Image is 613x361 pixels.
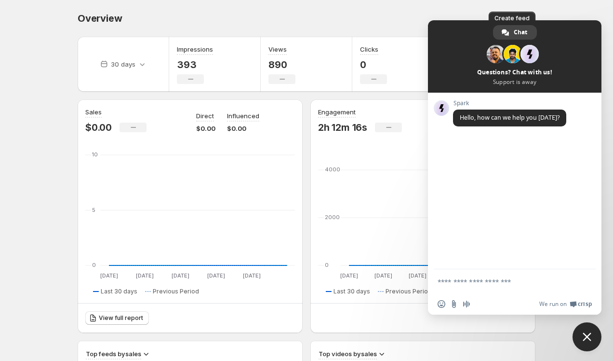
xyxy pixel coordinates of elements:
[136,272,154,279] text: [DATE]
[196,111,214,121] p: Direct
[207,272,225,279] text: [DATE]
[460,113,560,122] span: Hello, how can we help you [DATE]?
[86,349,141,359] h3: Top feeds by sales
[514,25,527,40] span: Chat
[325,214,340,221] text: 2000
[318,122,367,133] p: 2h 12m 16s
[243,272,261,279] text: [DATE]
[227,111,259,121] p: Influenced
[333,288,370,295] span: Last 30 days
[374,272,392,279] text: [DATE]
[360,44,378,54] h3: Clicks
[489,12,535,25] button: Create feed
[177,44,213,54] h3: Impressions
[153,288,199,295] span: Previous Period
[99,314,143,322] span: View full report
[319,349,377,359] h3: Top videos by sales
[493,25,537,40] div: Chat
[463,300,470,308] span: Audio message
[92,207,95,213] text: 5
[453,100,566,107] span: Spark
[268,44,287,54] h3: Views
[85,122,112,133] p: $0.00
[100,272,118,279] text: [DATE]
[85,107,102,117] h3: Sales
[111,59,135,69] p: 30 days
[92,262,96,268] text: 0
[450,300,458,308] span: Send a file
[196,124,215,133] p: $0.00
[494,14,530,22] span: Create feed
[78,13,122,24] span: Overview
[438,278,571,286] textarea: Compose your message...
[409,272,426,279] text: [DATE]
[172,272,189,279] text: [DATE]
[85,311,149,325] a: View full report
[438,300,445,308] span: Insert an emoji
[227,124,259,133] p: $0.00
[92,151,98,158] text: 10
[325,166,340,173] text: 4000
[573,322,601,351] div: Close chat
[539,300,592,308] a: We run onCrisp
[539,300,567,308] span: We run on
[325,262,329,268] text: 0
[101,288,137,295] span: Last 30 days
[386,288,432,295] span: Previous Period
[268,59,295,70] p: 890
[177,59,213,70] p: 393
[340,272,358,279] text: [DATE]
[360,59,387,70] p: 0
[578,300,592,308] span: Crisp
[318,107,356,117] h3: Engagement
